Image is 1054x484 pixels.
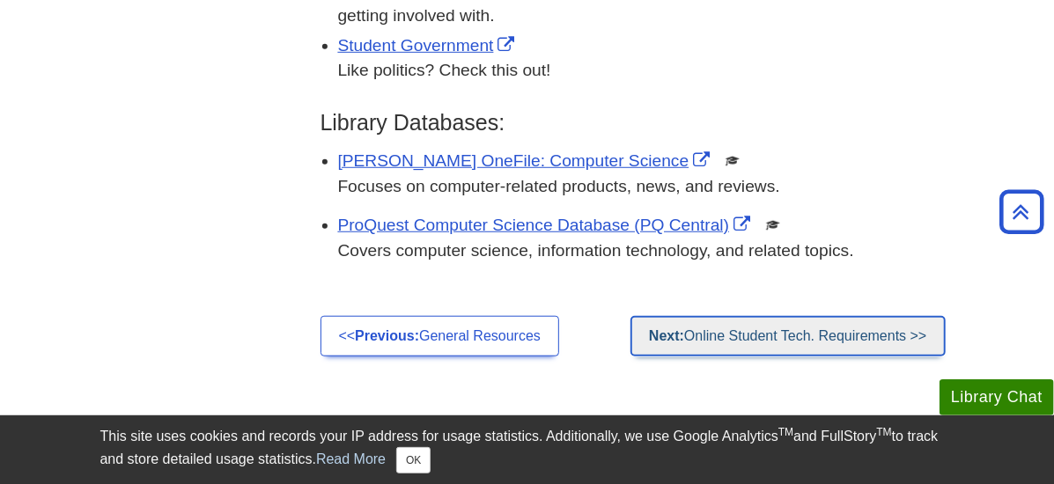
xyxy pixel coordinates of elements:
sup: TM [778,426,793,438]
a: Link opens in new window [338,36,520,55]
a: Link opens in new window [338,151,715,170]
p: Covers computer science, information technology, and related topics. [338,238,954,264]
a: <<Previous:General Resources [321,316,559,356]
img: Scholarly or Peer Reviewed [726,154,740,168]
img: Scholarly or Peer Reviewed [766,218,780,232]
strong: Previous: [355,328,419,343]
a: Link opens in new window [338,216,755,234]
div: Like politics? Check this out! [338,58,954,84]
button: Library Chat [940,379,1054,415]
a: Next:Online Student Tech. Requirements >> [630,316,945,356]
a: Read More [316,451,386,466]
a: Back to Top [993,200,1050,224]
strong: Next: [649,328,684,343]
button: Close [396,447,431,473]
div: This site uses cookies and records your IP address for usage statistics. Additionally, we use Goo... [100,426,954,473]
p: Focuses on computer-related products, news, and reviews. [338,174,954,200]
sup: TM [877,426,892,438]
h3: Library Databases: [321,110,954,136]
